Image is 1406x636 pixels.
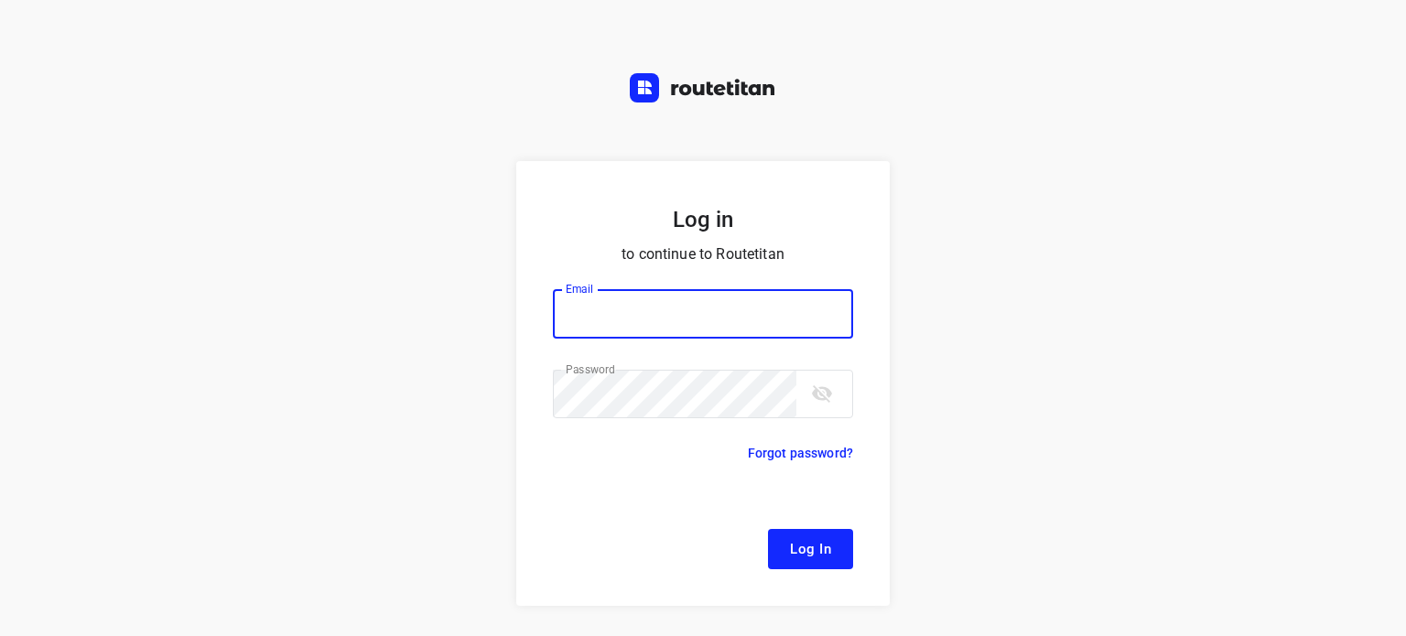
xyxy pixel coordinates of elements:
[553,205,853,234] h5: Log in
[768,529,853,569] button: Log In
[804,375,840,412] button: toggle password visibility
[630,73,776,102] img: Routetitan
[553,242,853,267] p: to continue to Routetitan
[748,442,853,464] p: Forgot password?
[790,537,831,561] span: Log In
